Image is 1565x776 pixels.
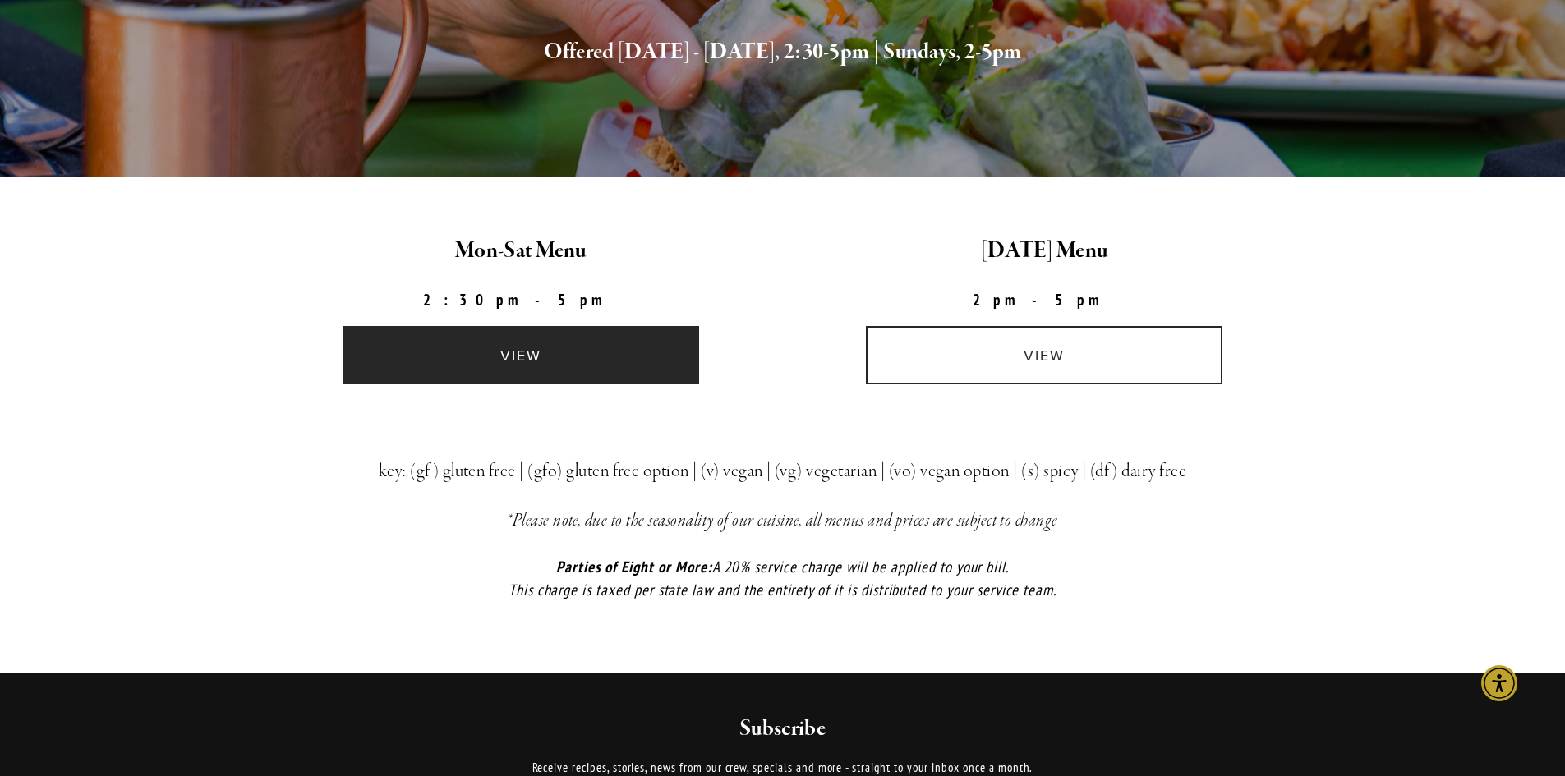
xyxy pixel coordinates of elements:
[343,326,699,384] a: view
[304,35,1262,70] h2: Offered [DATE] - [DATE], 2:30-5pm | Sundays, 2-5pm
[274,234,769,269] h2: Mon-Sat Menu
[797,234,1292,269] h2: [DATE] Menu
[556,557,712,576] em: Parties of Eight or More:
[507,509,1058,532] em: *Please note, due to the seasonality of our cuisine, all menus and prices are subject to change
[1481,665,1517,701] div: Accessibility Menu
[866,326,1222,384] a: view
[304,457,1262,486] h3: key: (gf) gluten free | (gfo) gluten free option | (v) vegan | (vg) vegetarian | (vo) vegan optio...
[973,290,1116,310] strong: 2pm-5pm
[375,714,1190,744] h2: Subscribe
[509,557,1056,600] em: A 20% service charge will be applied to your bill. This charge is taxed per state law and the ent...
[423,290,619,310] strong: 2:30pm-5pm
